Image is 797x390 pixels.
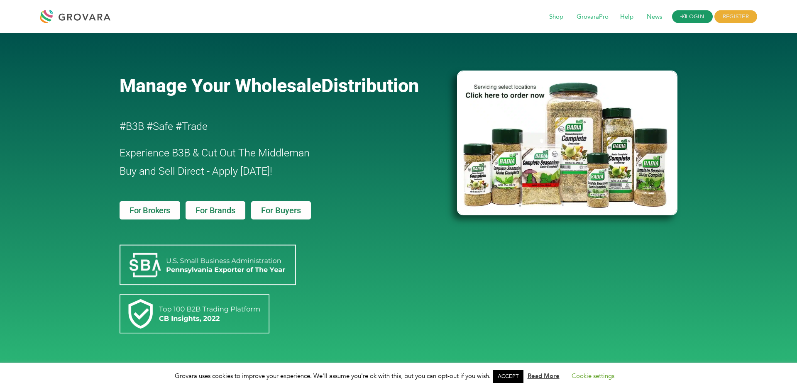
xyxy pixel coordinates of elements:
span: GrovaraPro [571,9,614,25]
span: Manage Your Wholesale [120,75,321,97]
a: For Brokers [120,201,180,219]
a: Read More [528,372,560,380]
span: For Buyers [261,206,301,214]
h2: #B3B #Safe #Trade [120,117,409,136]
span: News [641,9,668,25]
span: For Brokers [130,206,170,214]
span: Buy and Sell Direct - Apply [DATE]! [120,165,272,177]
a: For Buyers [251,201,311,219]
a: Shop [543,12,569,22]
span: Grovara uses cookies to improve your experience. We'll assume you're ok with this, but you can op... [175,372,623,380]
a: LOGIN [672,10,713,23]
span: Distribution [321,75,419,97]
a: Help [614,12,639,22]
span: Experience B3B & Cut Out The Middleman [120,147,310,159]
a: Manage Your WholesaleDistribution [120,75,443,97]
a: GrovaraPro [571,12,614,22]
span: Shop [543,9,569,25]
span: REGISTER [714,10,757,23]
a: For Brands [186,201,245,219]
span: For Brands [196,206,235,214]
span: Help [614,9,639,25]
a: Cookie settings [572,372,614,380]
a: News [641,12,668,22]
a: ACCEPT [493,370,523,383]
